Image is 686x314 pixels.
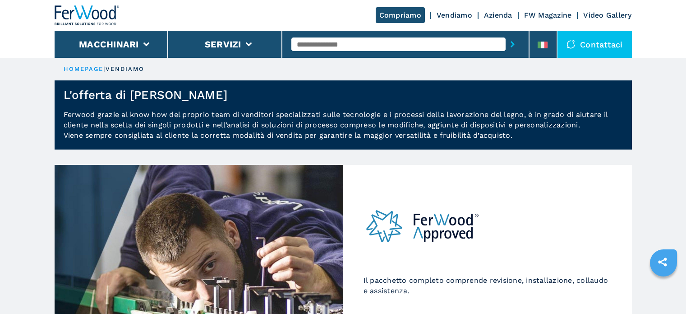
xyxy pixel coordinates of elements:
div: Contattaci [557,31,632,58]
h1: L'offerta di [PERSON_NAME] [64,88,228,102]
a: sharethis [651,251,674,273]
p: Il pacchetto completo comprende revisione, installazione, collaudo e assistenza. [364,275,612,296]
iframe: Chat [648,273,679,307]
a: FW Magazine [524,11,572,19]
p: vendiamo [106,65,145,73]
a: Video Gallery [583,11,631,19]
a: HOMEPAGE [64,66,104,72]
button: submit-button [506,34,520,55]
a: Vendiamo [437,11,472,19]
button: Macchinari [79,39,139,50]
button: Servizi [205,39,241,50]
a: Compriamo [376,7,425,23]
img: Contattaci [566,40,576,49]
p: Ferwood grazie al know how del proprio team di venditori specializzati sulle tecnologie e i proce... [55,109,632,150]
span: | [103,66,105,72]
img: Ferwood [55,5,120,25]
a: Azienda [484,11,512,19]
